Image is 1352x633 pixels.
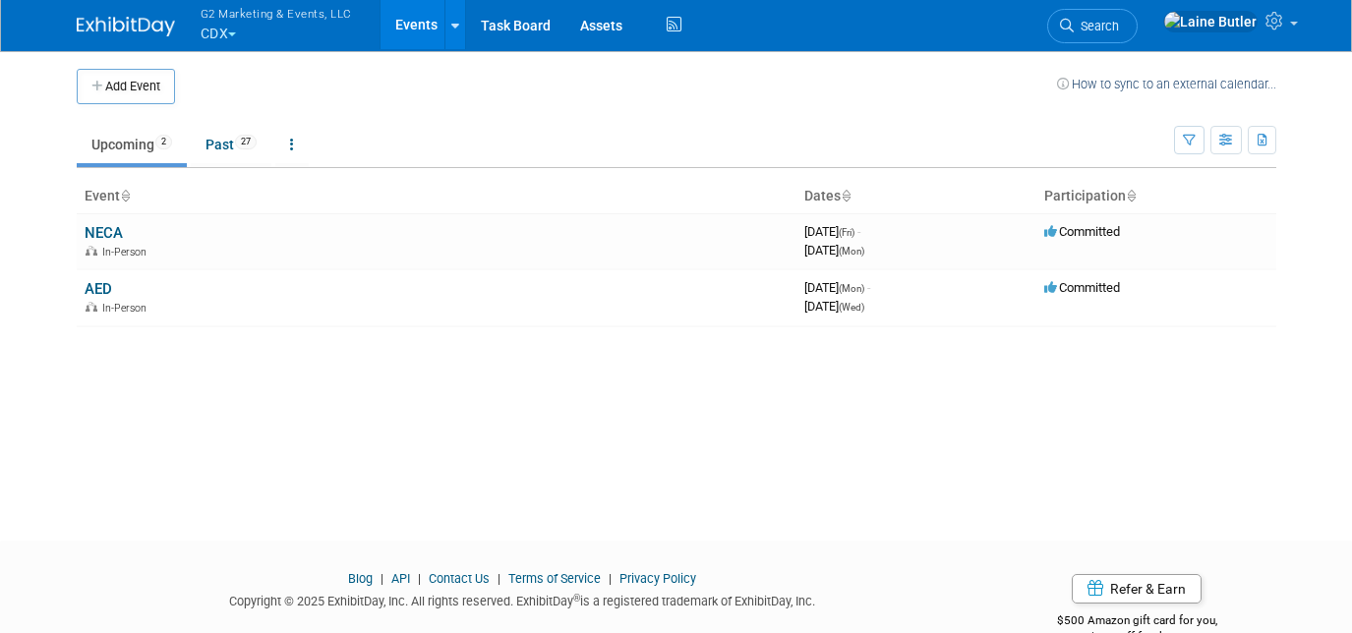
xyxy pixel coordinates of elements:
th: Dates [796,180,1036,213]
span: [DATE] [804,280,870,295]
span: | [376,571,388,586]
span: Search [1074,19,1119,33]
a: Sort by Event Name [120,188,130,203]
a: AED [85,280,112,298]
span: (Mon) [839,283,864,294]
span: [DATE] [804,224,860,239]
a: Sort by Participation Type [1126,188,1136,203]
img: In-Person Event [86,246,97,256]
img: Laine Butler [1163,11,1258,32]
sup: ® [573,593,580,604]
span: | [604,571,617,586]
a: Refer & Earn [1072,574,1202,604]
a: Contact Us [429,571,490,586]
a: Search [1047,9,1138,43]
span: [DATE] [804,299,864,314]
a: API [391,571,410,586]
span: [DATE] [804,243,864,258]
img: ExhibitDay [77,17,175,36]
button: Add Event [77,69,175,104]
a: Sort by Start Date [841,188,851,203]
span: - [867,280,870,295]
span: - [857,224,860,239]
a: How to sync to an external calendar... [1057,77,1276,91]
a: NECA [85,224,123,242]
span: Committed [1044,280,1120,295]
span: In-Person [102,302,152,315]
span: (Wed) [839,302,864,313]
a: Privacy Policy [619,571,696,586]
a: Past27 [191,126,271,163]
a: Blog [348,571,373,586]
span: 2 [155,135,172,149]
th: Event [77,180,796,213]
span: | [413,571,426,586]
span: (Mon) [839,246,864,257]
a: Terms of Service [508,571,601,586]
span: Committed [1044,224,1120,239]
span: G2 Marketing & Events, LLC [201,3,352,24]
div: Copyright © 2025 ExhibitDay, Inc. All rights reserved. ExhibitDay is a registered trademark of Ex... [77,588,970,610]
th: Participation [1036,180,1276,213]
span: 27 [235,135,257,149]
a: Upcoming2 [77,126,187,163]
span: (Fri) [839,227,854,238]
span: In-Person [102,246,152,259]
span: | [493,571,505,586]
img: In-Person Event [86,302,97,312]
